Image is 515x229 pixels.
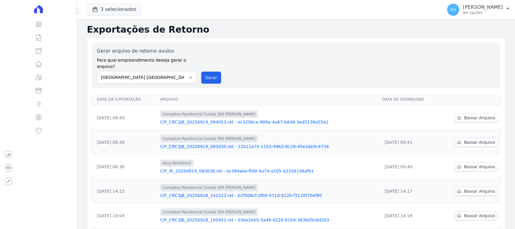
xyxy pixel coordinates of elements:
span: Complexo Residencial Cuiabá 300 [PERSON_NAME] [160,111,258,118]
a: CIF_IR_20250919_083030.ret - ec384aee-ffd0-4a74-a105-a2316108afb1 [160,168,377,174]
a: Baixar Arquivo [455,162,498,171]
td: [DATE] 09:40 [92,106,158,130]
span: Baixar Arquivo [464,139,495,145]
a: Baixar Arquivo [455,187,498,196]
td: [DATE] 09:40 [380,155,439,179]
td: [DATE] 10:04 [92,204,158,228]
h2: Exportações de Retorno [87,24,505,35]
span: Complexo Residencial Cuiabá 300 [PERSON_NAME] [160,135,258,142]
span: Complexo Residencial Cuiabá 300 [PERSON_NAME] [160,184,258,191]
a: Baixar Arquivo [455,211,498,220]
td: [DATE] 14:16 [380,204,439,228]
button: Gerar [201,72,221,84]
span: Ibiza Residence [160,160,193,167]
a: CIF_CRC3JB_20250919_083030.ret - 12b11a75-1155-4963-8c28-45e3de5c4754 [160,144,377,150]
td: [DATE] 14:17 [380,179,439,204]
button: 3 selecionados [87,4,141,15]
p: Ver opções [463,10,503,15]
td: [DATE] 08:30 [92,130,158,155]
td: [DATE] 09:41 [380,130,439,155]
span: Complexo Residencial Cuiabá 300 [PERSON_NAME] [160,208,258,216]
a: Baixar Arquivo [455,138,498,147]
span: SV [450,8,456,12]
label: Para qual empreendimento deseja gerar o arquivo? [97,55,196,70]
th: Data de Download [380,93,439,106]
label: Gerar arquivo de retorno avulso [97,47,196,55]
span: Baixar Arquivo [464,213,495,219]
td: [DATE] 14:15 [92,179,158,204]
button: SV [PERSON_NAME] Ver opções [442,1,515,18]
span: Baixar Arquivo [464,188,495,194]
p: [PERSON_NAME] [463,4,503,10]
th: Arquivo [158,93,380,106]
a: CIF_CRC3JB_20250918_141523.ret - b2f509cf-2fb0-471d-822b-f3120f70ef80 [160,192,377,198]
span: Baixar Arquivo [464,115,495,121]
th: Data da Exportação [92,93,158,106]
span: Baixar Arquivo [464,164,495,170]
td: [DATE] 08:30 [92,155,158,179]
a: CIF_CRC3JB_20250918_100451.ret - 03ee2e05-5a46-4229-81b9-363b05c6d2b3 [160,217,377,223]
a: CIF_CRC3JB_20250919_094053.ret - ec3290ce-909a-4a67-b848-3ed5136a55e2 [160,119,377,125]
a: Baixar Arquivo [455,113,498,122]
